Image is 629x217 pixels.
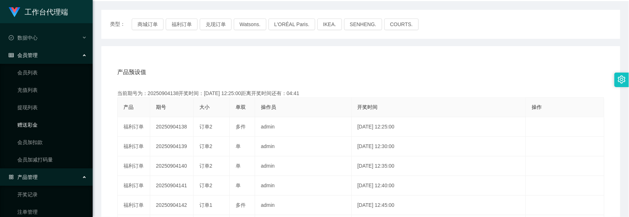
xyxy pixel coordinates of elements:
h1: 工作台代理端 [25,0,68,24]
td: [DATE] 12:30:00 [352,137,526,156]
td: admin [255,176,352,196]
td: admin [255,196,352,215]
span: 产品管理 [9,174,38,180]
button: IKEA. [317,19,342,30]
i: 图标: table [9,53,14,58]
td: admin [255,137,352,156]
td: 20250904138 [150,117,194,137]
i: 图标: check-circle-o [9,35,14,40]
a: 开奖记录 [17,187,87,202]
td: 20250904142 [150,196,194,215]
span: 多件 [236,124,246,130]
span: 单双 [236,104,246,110]
td: 20250904140 [150,156,194,176]
td: 福利订单 [118,196,150,215]
a: 会员列表 [17,65,87,80]
td: 20250904139 [150,137,194,156]
i: 图标: appstore-o [9,175,14,180]
span: 大小 [199,104,210,110]
span: 订单2 [199,124,212,130]
span: 订单2 [199,163,212,169]
td: 福利订单 [118,176,150,196]
td: [DATE] 12:35:00 [352,156,526,176]
td: admin [255,117,352,137]
td: [DATE] 12:25:00 [352,117,526,137]
span: 类型： [110,19,132,30]
td: admin [255,156,352,176]
button: L'ORÉAL Paris. [269,19,315,30]
span: 期号 [156,104,166,110]
td: 20250904141 [150,176,194,196]
span: 单 [236,183,241,188]
td: 福利订单 [118,117,150,137]
a: 工作台代理端 [9,9,68,15]
td: [DATE] 12:40:00 [352,176,526,196]
span: 产品预设值 [117,68,146,77]
span: 数据中心 [9,35,38,41]
span: 订单1 [199,202,212,208]
a: 会员加扣款 [17,135,87,150]
a: 赠送彩金 [17,118,87,132]
td: 福利订单 [118,156,150,176]
i: 图标: setting [618,75,626,83]
span: 多件 [236,202,246,208]
span: 操作 [532,104,542,110]
a: 会员加减打码量 [17,152,87,167]
span: 操作员 [261,104,276,110]
td: 福利订单 [118,137,150,156]
span: 订单2 [199,183,212,188]
button: Watsons. [234,19,266,30]
button: 商城订单 [132,19,164,30]
span: 单 [236,143,241,149]
td: [DATE] 12:45:00 [352,196,526,215]
span: 订单2 [199,143,212,149]
span: 单 [236,163,241,169]
button: 兑现订单 [200,19,232,30]
button: SENHENG. [344,19,382,30]
a: 提现列表 [17,100,87,115]
button: COURTS. [384,19,419,30]
a: 充值列表 [17,83,87,97]
span: 开奖时间 [358,104,378,110]
span: 产品 [123,104,134,110]
div: 当前期号为：20250904138开奖时间：[DATE] 12:25:00距离开奖时间还有：04:41 [117,90,604,97]
span: 会员管理 [9,52,38,58]
button: 福利订单 [166,19,198,30]
img: logo.9652507e.png [9,7,20,17]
